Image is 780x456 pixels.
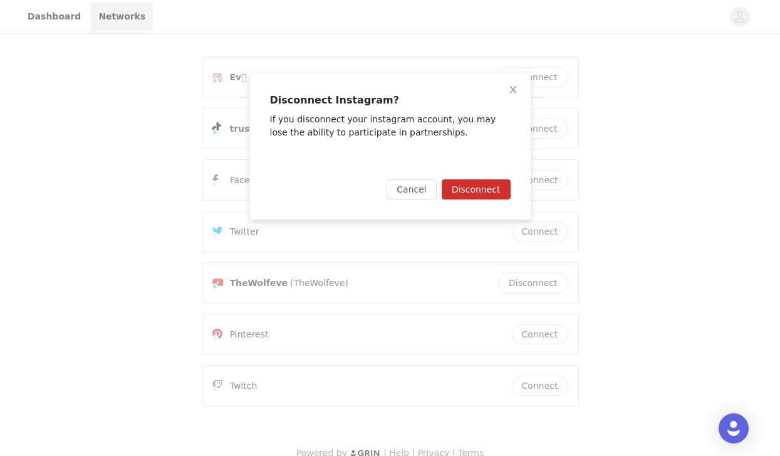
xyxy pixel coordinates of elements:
div: Open Intercom Messenger [719,413,749,443]
button: Close [496,73,531,108]
i: icon: close [508,85,518,95]
button: Disconnect [442,179,511,199]
p: If you disconnect your instagram account, you may lose the ability to participate in partnerships. [270,113,511,139]
button: Cancel [387,179,436,199]
h3: Disconnect Instagram? [270,93,511,108]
